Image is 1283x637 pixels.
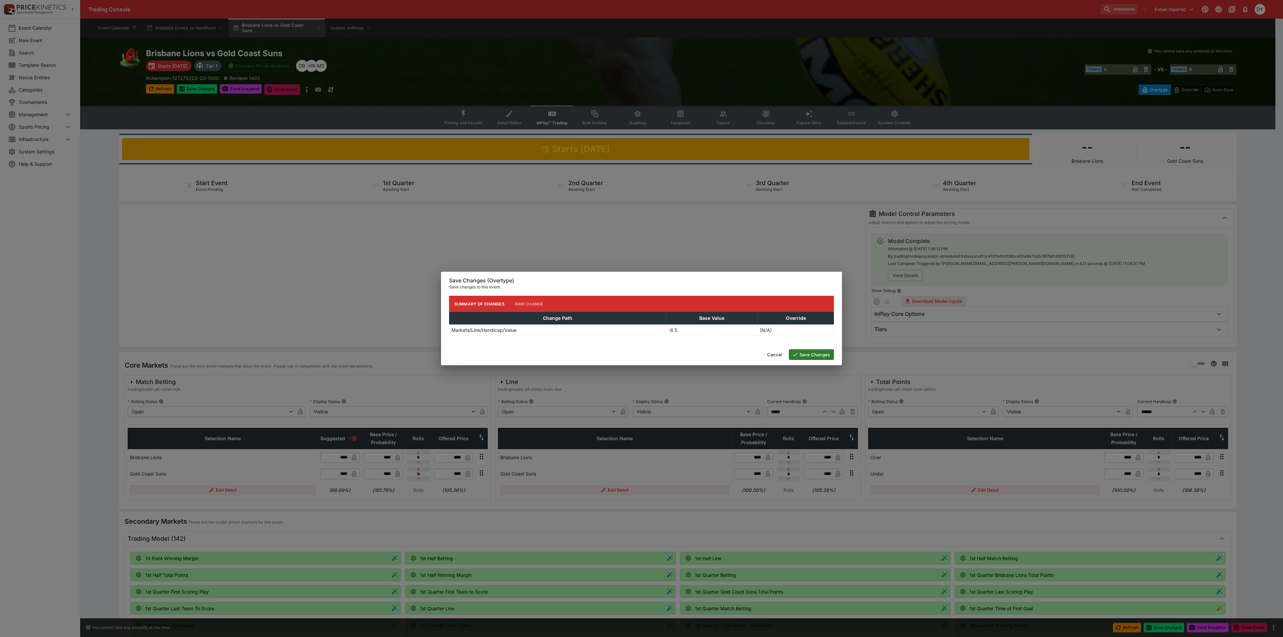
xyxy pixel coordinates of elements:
th: Base Value [666,312,757,325]
p: Save changes to this event. [449,284,834,290]
button: Summary of Changes [449,296,510,312]
button: Save Changes [789,349,834,360]
th: Change Path [449,312,666,325]
h6: Save Changes (Overtype) [449,277,834,284]
td: -8.5 [666,325,757,336]
td: (N/A) [758,325,834,336]
th: Override [758,312,834,325]
button: Cancel [763,349,786,360]
p: Markets/Line/Handicap/Value [451,327,517,334]
button: Raw Change [510,296,549,312]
